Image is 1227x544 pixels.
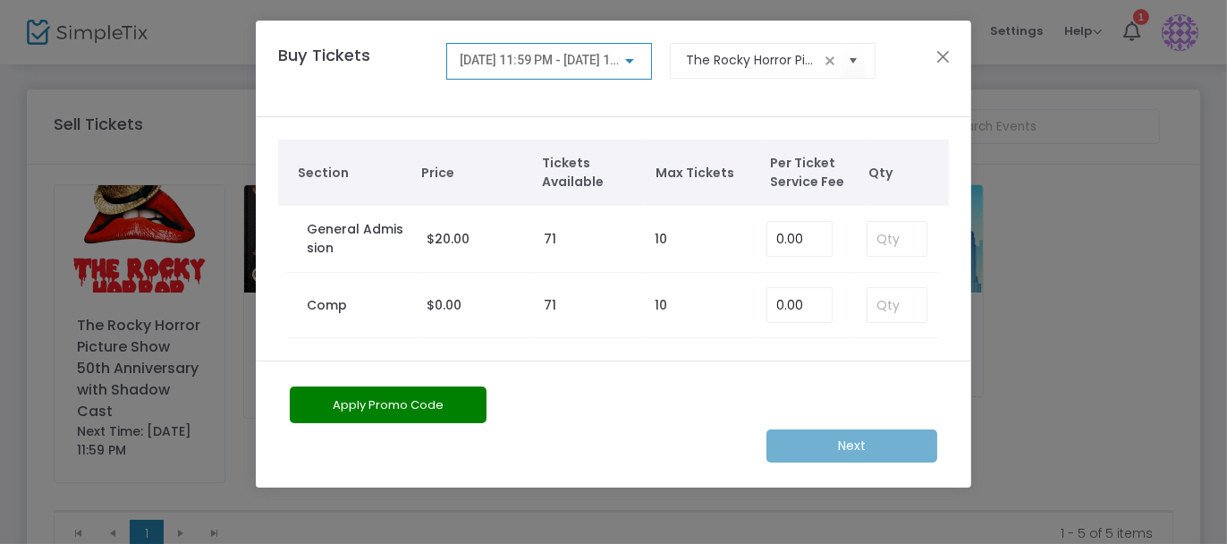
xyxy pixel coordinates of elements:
input: Enter Service Fee [767,288,832,322]
button: Close [932,45,955,68]
input: Qty [867,288,927,322]
input: Select an event [687,51,820,70]
label: 71 [544,296,556,315]
span: Price [421,164,524,183]
label: 10 [656,230,668,249]
span: Tickets Available [542,154,639,191]
span: Section [299,164,404,183]
input: Qty [867,222,927,256]
span: [DATE] 11:59 PM - [DATE] 1:30 AM [461,53,650,67]
span: clear [819,50,841,72]
span: Per Ticket Service Fee [770,154,859,191]
h4: Buy Tickets [269,43,437,94]
span: Qty [868,164,940,183]
input: Enter Service Fee [767,222,832,256]
span: $20.00 [427,230,470,248]
label: 10 [656,296,668,315]
button: Select [841,42,866,79]
button: Apply Promo Code [290,387,487,423]
label: General Admission [307,220,409,258]
span: $0.00 [427,296,461,314]
span: Max Tickets [656,164,753,183]
label: Comp [307,296,347,315]
label: 71 [544,230,556,249]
